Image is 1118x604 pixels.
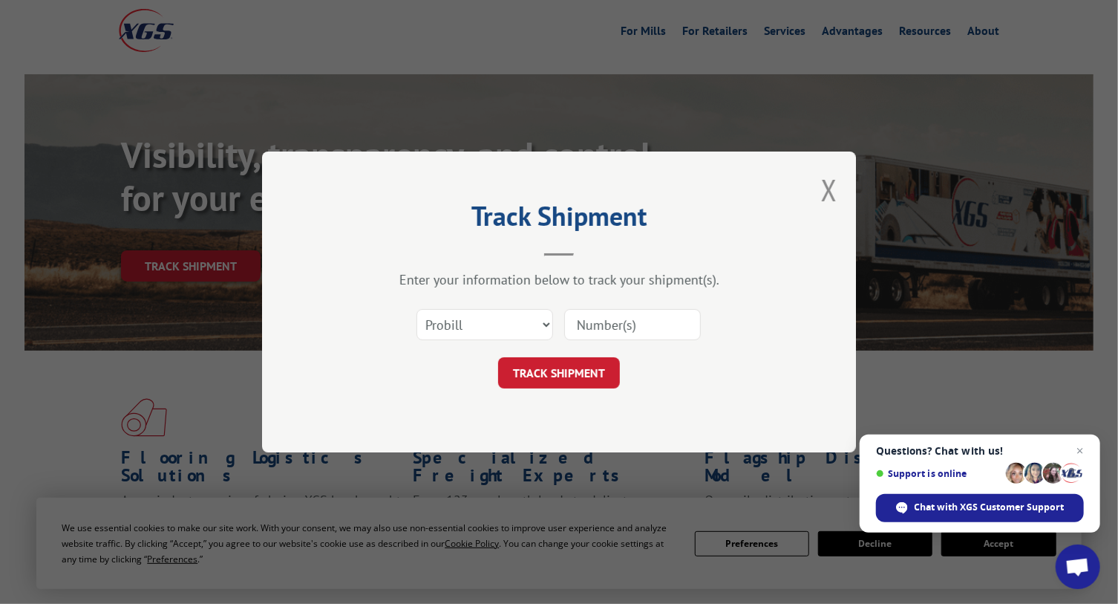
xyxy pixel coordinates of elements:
[915,501,1065,514] span: Chat with XGS Customer Support
[336,271,782,288] div: Enter your information below to track your shipment(s).
[821,170,837,210] button: Close modal
[336,206,782,234] h2: Track Shipment
[876,468,1001,479] span: Support is online
[1071,442,1089,460] span: Close chat
[1056,545,1100,589] div: Open chat
[876,445,1084,457] span: Questions? Chat with us!
[876,494,1084,522] div: Chat with XGS Customer Support
[564,309,701,340] input: Number(s)
[498,357,620,389] button: TRACK SHIPMENT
